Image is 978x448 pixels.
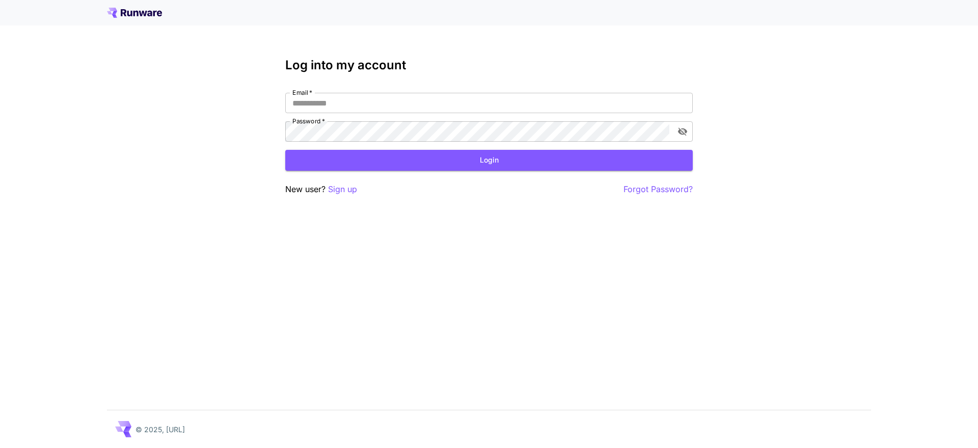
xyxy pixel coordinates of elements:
button: Sign up [328,183,357,196]
button: Login [285,150,693,171]
button: toggle password visibility [673,122,692,141]
label: Password [292,117,325,125]
label: Email [292,88,312,97]
p: © 2025, [URL] [135,424,185,435]
h3: Log into my account [285,58,693,72]
p: New user? [285,183,357,196]
button: Forgot Password? [623,183,693,196]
